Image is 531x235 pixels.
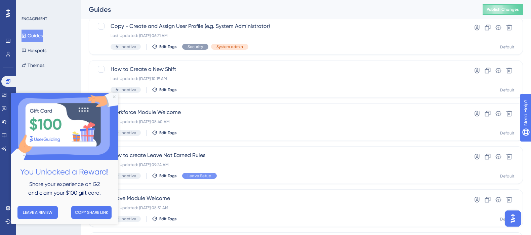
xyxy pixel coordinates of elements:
span: Copy - Create and Assign User Profile (e.g. System Administrator) [111,22,447,30]
div: Last Updated: [DATE] 06:21 AM [111,33,447,38]
h2: You Unlocked a Reward! [5,73,102,86]
span: System admin [216,44,243,49]
span: Publish Changes [487,7,519,12]
span: How to Create a New Shift [111,65,447,73]
span: Inactive [121,130,136,135]
span: Edit Tags [159,130,177,135]
span: Inactive [121,44,136,49]
button: Edit Tags [152,130,177,135]
span: How to create Leave Not Earned Rules [111,151,447,159]
div: Last Updated: [DATE] 10:19 AM [111,76,447,81]
div: Guides [89,5,466,14]
span: Share your experience on G2 [18,88,89,94]
span: Security [188,44,203,49]
button: Hotspots [22,44,46,56]
span: Leave Setup [188,173,211,179]
button: COPY SHARE LINK [60,113,101,126]
button: Edit Tags [152,87,177,92]
button: Guides [22,30,43,42]
span: and claim your $100 gift card. [17,97,90,103]
span: Leave Module Welcome [111,194,447,202]
div: Default [500,87,515,93]
div: Last Updated: [DATE] 09:24 AM [111,162,447,167]
span: Inactive [121,87,136,92]
span: Edit Tags [159,87,177,92]
span: Edit Tags [159,173,177,179]
div: Default [500,44,515,50]
div: Last Updated: [DATE] 08:51 AM [111,205,447,210]
span: Inactive [121,173,136,179]
span: Edit Tags [159,44,177,49]
button: Publish Changes [483,4,523,15]
span: Inactive [121,216,136,222]
div: Default [500,173,515,179]
button: Edit Tags [152,173,177,179]
span: Workforce Module Welcome [111,108,447,116]
div: Default [500,130,515,136]
button: Themes [22,59,44,71]
span: Edit Tags [159,216,177,222]
div: Last Updated: [DATE] 08:40 AM [111,119,447,124]
div: ENGAGEMENT [22,16,47,22]
span: Need Help? [16,2,42,10]
div: Default [500,217,515,222]
div: Close Preview [102,3,105,5]
button: Edit Tags [152,216,177,222]
button: Edit Tags [152,44,177,49]
iframe: UserGuiding AI Assistant Launcher [503,208,523,229]
button: LEAVE A REVIEW [7,113,47,126]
